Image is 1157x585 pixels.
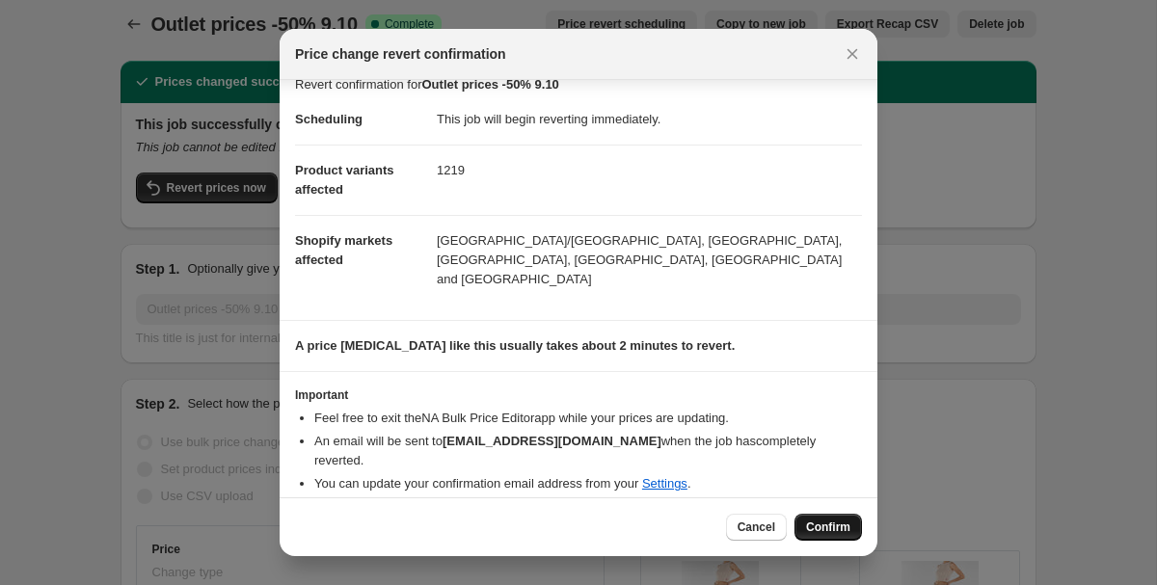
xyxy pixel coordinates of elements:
span: Price change revert confirmation [295,44,506,64]
span: Shopify markets affected [295,233,392,267]
span: Cancel [738,519,775,535]
h3: Important [295,387,862,403]
li: Feel free to exit the NA Bulk Price Editor app while your prices are updating. [314,409,862,428]
b: [EMAIL_ADDRESS][DOMAIN_NAME] [443,434,661,448]
a: Settings [642,476,687,491]
b: Outlet prices -50% 9.10 [422,77,559,92]
button: Confirm [794,514,862,541]
button: Cancel [726,514,787,541]
p: Revert confirmation for [295,75,862,94]
span: Confirm [806,519,850,535]
li: An email will be sent to when the job has completely reverted . [314,432,862,470]
dd: [GEOGRAPHIC_DATA]/[GEOGRAPHIC_DATA], [GEOGRAPHIC_DATA], [GEOGRAPHIC_DATA], [GEOGRAPHIC_DATA], [GE... [437,215,862,305]
b: A price [MEDICAL_DATA] like this usually takes about 2 minutes to revert. [295,338,735,353]
dd: 1219 [437,145,862,196]
li: You can update your confirmation email address from your . [314,474,862,493]
span: Scheduling [295,112,363,126]
span: Product variants affected [295,163,394,197]
dd: This job will begin reverting immediately. [437,94,862,145]
button: Close [839,40,866,67]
